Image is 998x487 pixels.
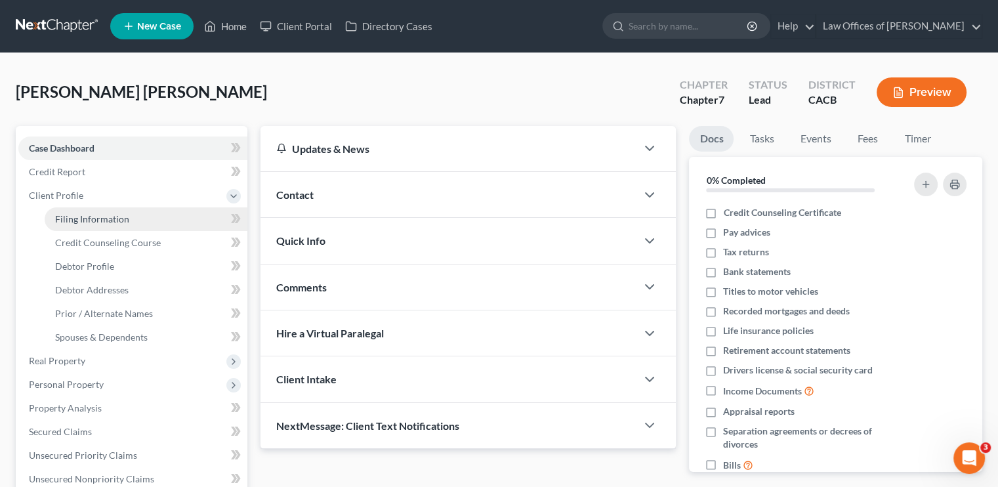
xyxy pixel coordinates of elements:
[749,93,787,108] div: Lead
[55,284,129,295] span: Debtor Addresses
[723,405,795,418] span: Appraisal reports
[739,126,784,152] a: Tasks
[29,402,102,413] span: Property Analysis
[16,82,267,101] span: [PERSON_NAME] [PERSON_NAME]
[55,331,148,343] span: Spouses & Dependents
[18,444,247,467] a: Unsecured Priority Claims
[18,137,247,160] a: Case Dashboard
[723,206,841,219] span: Credit Counseling Certificate
[689,126,734,152] a: Docs
[18,396,247,420] a: Property Analysis
[723,344,850,357] span: Retirement account statements
[29,190,83,201] span: Client Profile
[706,175,765,186] strong: 0% Completed
[45,302,247,326] a: Prior / Alternate Names
[877,77,967,107] button: Preview
[723,324,814,337] span: Life insurance policies
[29,450,137,461] span: Unsecured Priority Claims
[723,305,850,318] span: Recorded mortgages and deeds
[680,93,728,108] div: Chapter
[718,93,724,106] span: 7
[18,160,247,184] a: Credit Report
[55,308,153,319] span: Prior / Alternate Names
[45,278,247,302] a: Debtor Addresses
[29,379,104,390] span: Personal Property
[45,255,247,278] a: Debtor Profile
[198,14,253,38] a: Home
[339,14,439,38] a: Directory Cases
[45,207,247,231] a: Filing Information
[55,237,161,248] span: Credit Counseling Course
[953,442,985,474] iframe: Intercom live chat
[808,93,856,108] div: CACB
[29,473,154,484] span: Unsecured Nonpriority Claims
[680,77,728,93] div: Chapter
[276,234,325,247] span: Quick Info
[723,226,770,239] span: Pay advices
[723,385,802,398] span: Income Documents
[29,142,94,154] span: Case Dashboard
[723,265,791,278] span: Bank statements
[723,425,898,451] span: Separation agreements or decrees of divorces
[29,355,85,366] span: Real Property
[29,426,92,437] span: Secured Claims
[253,14,339,38] a: Client Portal
[276,281,327,293] span: Comments
[980,442,991,453] span: 3
[894,126,941,152] a: Timer
[808,77,856,93] div: District
[45,231,247,255] a: Credit Counseling Course
[276,327,384,339] span: Hire a Virtual Paralegal
[18,420,247,444] a: Secured Claims
[723,459,741,472] span: Bills
[816,14,982,38] a: Law Offices of [PERSON_NAME]
[723,285,818,298] span: Titles to motor vehicles
[771,14,815,38] a: Help
[789,126,841,152] a: Events
[276,373,337,385] span: Client Intake
[723,245,769,259] span: Tax returns
[45,326,247,349] a: Spouses & Dependents
[276,419,459,432] span: NextMessage: Client Text Notifications
[29,166,85,177] span: Credit Report
[723,364,873,377] span: Drivers license & social security card
[55,213,129,224] span: Filing Information
[55,261,114,272] span: Debtor Profile
[629,14,749,38] input: Search by name...
[846,126,888,152] a: Fees
[276,188,314,201] span: Contact
[137,22,181,32] span: New Case
[749,77,787,93] div: Status
[276,142,621,156] div: Updates & News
